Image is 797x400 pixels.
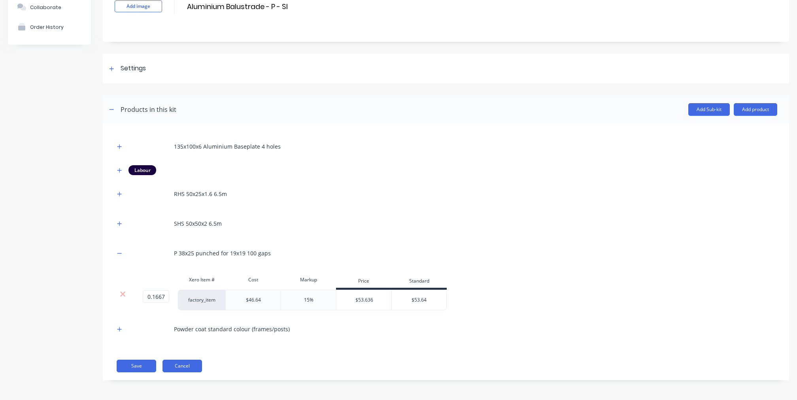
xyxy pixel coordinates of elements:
div: Settings [121,64,146,74]
div: Standard [391,274,447,290]
div: Powder coat standard colour (frames/posts) [174,325,290,333]
div: factory_item [178,290,225,310]
div: Price [336,274,391,290]
div: Cost [225,272,281,288]
div: $46.64 [246,296,261,304]
input: ? [143,290,169,303]
input: Enter kit name [186,1,326,12]
div: $53.64 [392,290,446,310]
button: Save [117,360,156,372]
div: Xero Item # [178,272,225,288]
div: P 38x25 punched for 19x19 100 gaps [174,249,271,257]
button: Add image [115,0,162,12]
div: 15% [304,296,314,304]
div: $53.636 [336,290,392,310]
div: Order History [30,24,64,30]
div: Markup [281,272,336,288]
button: Add Sub-kit [688,103,730,116]
div: Collaborate [30,4,61,10]
div: SHS 50x50x2 6.5m [174,219,222,228]
button: Cancel [162,360,202,372]
div: Products in this kit [121,105,176,114]
button: Order History [8,17,91,37]
div: Labour [128,165,156,175]
button: Add product [734,103,777,116]
div: 135x100x6 Aluminium Baseplate 4 holes [174,142,281,151]
div: RHS 50x25x1.6 6.5m [174,190,227,198]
